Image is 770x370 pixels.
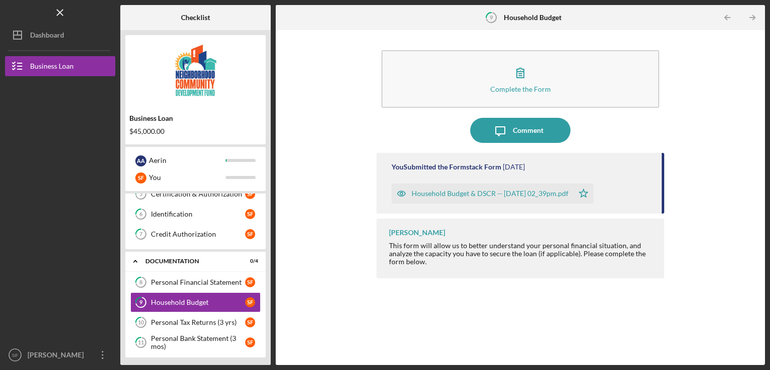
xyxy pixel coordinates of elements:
button: SF[PERSON_NAME] [5,345,115,365]
tspan: 6 [139,211,143,218]
tspan: 10 [138,319,144,326]
div: You [149,169,226,186]
a: 10Personal Tax Returns (3 yrs)SF [130,312,261,332]
div: You Submitted the Formstack Form [392,163,501,171]
a: 5Certification & AuthorizationSF [130,184,261,204]
tspan: 11 [138,339,144,346]
div: Household Budget & DSCR -- [DATE] 02_39pm.pdf [412,190,568,198]
b: Checklist [181,14,210,22]
div: Complete the Form [490,85,551,93]
img: Product logo [125,40,266,100]
a: 9Household BudgetSF [130,292,261,312]
div: A A [135,155,146,166]
div: Household Budget [151,298,245,306]
div: S F [245,297,255,307]
div: This form will allow us to better understand your personal financial situation, and analyze the c... [389,242,654,266]
button: Dashboard [5,25,115,45]
div: documentation [145,258,233,264]
a: 6IdentificationSF [130,204,261,224]
div: S F [245,189,255,199]
div: Aerin [149,152,226,169]
button: Business Loan [5,56,115,76]
button: Comment [470,118,570,143]
div: Dashboard [30,25,64,48]
b: Household Budget [504,14,561,22]
div: Certification & Authorization [151,190,245,198]
div: 0 / 4 [240,258,258,264]
div: S F [245,277,255,287]
tspan: 9 [139,299,143,306]
div: S F [245,229,255,239]
div: Personal Financial Statement [151,278,245,286]
div: Business Loan [30,56,74,79]
button: Complete the Form [381,50,659,108]
tspan: 9 [490,14,493,21]
div: S F [245,337,255,347]
div: Personal Tax Returns (3 yrs) [151,318,245,326]
div: S F [135,172,146,183]
div: [PERSON_NAME] [389,229,445,237]
a: 11Personal Bank Statement (3 mos)SF [130,332,261,352]
div: Credit Authorization [151,230,245,238]
tspan: 5 [139,191,142,198]
text: SF [12,352,18,358]
div: S F [245,209,255,219]
div: S F [245,317,255,327]
tspan: 7 [139,231,143,238]
a: 8Personal Financial StatementSF [130,272,261,292]
button: Household Budget & DSCR -- [DATE] 02_39pm.pdf [392,183,594,204]
div: Personal Bank Statement (3 mos) [151,334,245,350]
tspan: 8 [139,279,142,286]
div: Comment [513,118,543,143]
div: [PERSON_NAME] [25,345,90,367]
div: Business Loan [129,114,262,122]
div: $45,000.00 [129,127,262,135]
a: 7Credit AuthorizationSF [130,224,261,244]
time: 2025-10-01 18:39 [503,163,525,171]
div: Identification [151,210,245,218]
